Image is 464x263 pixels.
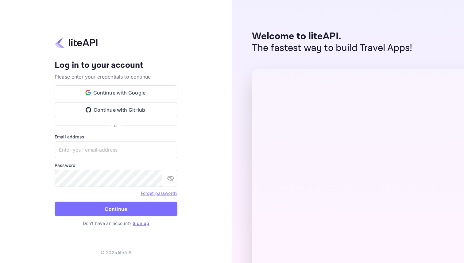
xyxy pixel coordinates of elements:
p: © 2025 liteAPI [101,249,131,256]
input: Enter your email address [55,141,177,158]
button: toggle password visibility [164,172,177,184]
label: Email address [55,133,177,140]
p: Please enter your credentials to continue [55,73,177,80]
label: Password [55,162,177,168]
p: Welcome to liteAPI. [252,31,412,42]
button: Continue with GitHub [55,102,177,117]
button: Continue [55,202,177,216]
a: Sign up [133,221,149,226]
button: Continue with Google [55,85,177,100]
img: liteapi [55,37,98,48]
p: or [114,122,118,129]
h4: Log in to your account [55,60,177,71]
a: Forget password? [141,191,177,196]
p: The fastest way to build Travel Apps! [252,42,412,54]
p: Don't have an account? [55,220,177,226]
